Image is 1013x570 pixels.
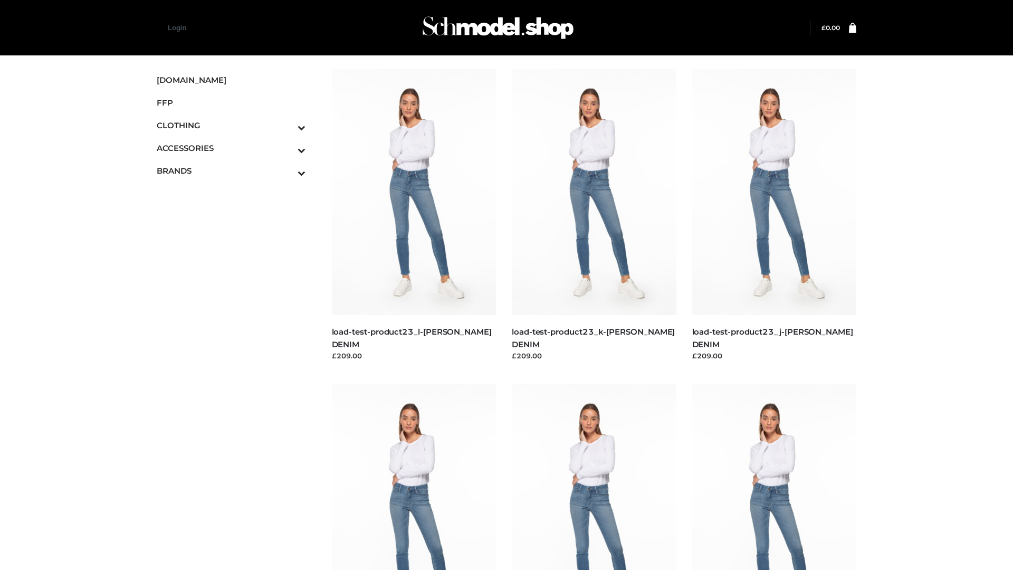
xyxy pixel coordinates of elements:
img: Schmodel Admin 964 [419,7,577,49]
a: load-test-product23_j-[PERSON_NAME] DENIM [692,327,853,349]
button: Toggle Submenu [269,159,305,182]
button: Toggle Submenu [269,114,305,137]
span: CLOTHING [157,119,305,131]
div: £209.00 [692,350,857,361]
a: load-test-product23_k-[PERSON_NAME] DENIM [512,327,675,349]
bdi: 0.00 [821,24,840,32]
a: Login [168,24,186,32]
a: BRANDSToggle Submenu [157,159,305,182]
span: BRANDS [157,165,305,177]
a: load-test-product23_l-[PERSON_NAME] DENIM [332,327,492,349]
div: £209.00 [512,350,676,361]
a: FFP [157,91,305,114]
a: CLOTHINGToggle Submenu [157,114,305,137]
a: [DOMAIN_NAME] [157,69,305,91]
a: ACCESSORIESToggle Submenu [157,137,305,159]
span: FFP [157,97,305,109]
button: Toggle Submenu [269,137,305,159]
span: ACCESSORIES [157,142,305,154]
span: [DOMAIN_NAME] [157,74,305,86]
div: £209.00 [332,350,496,361]
a: £0.00 [821,24,840,32]
span: £ [821,24,826,32]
